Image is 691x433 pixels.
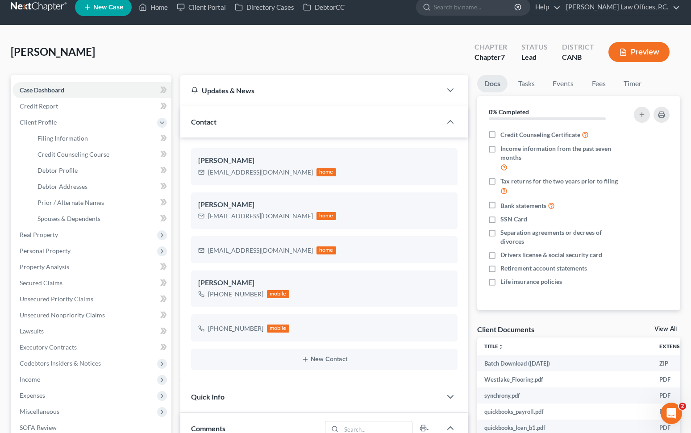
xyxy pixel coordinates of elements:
[500,250,602,259] span: Drivers license & social security card
[12,323,171,339] a: Lawsuits
[20,424,57,431] span: SOFA Review
[608,42,670,62] button: Preview
[584,75,613,92] a: Fees
[20,343,77,351] span: Executory Contracts
[208,246,313,255] div: [EMAIL_ADDRESS][DOMAIN_NAME]
[12,307,171,323] a: Unsecured Nonpriority Claims
[20,359,101,367] span: Codebtors Insiders & Notices
[37,134,88,142] span: Filing Information
[191,392,225,401] span: Quick Info
[30,211,171,227] a: Spouses & Dependents
[208,212,313,221] div: [EMAIL_ADDRESS][DOMAIN_NAME]
[500,130,580,139] span: Credit Counseling Certificate
[316,168,336,176] div: home
[500,177,618,186] span: Tax returns for the two years prior to filing
[12,82,171,98] a: Case Dashboard
[198,155,450,166] div: [PERSON_NAME]
[477,325,534,334] div: Client Documents
[477,387,652,404] td: synchrony.pdf
[30,195,171,211] a: Prior / Alternate Names
[30,146,171,162] a: Credit Counseling Course
[475,42,507,52] div: Chapter
[37,167,78,174] span: Debtor Profile
[521,42,548,52] div: Status
[484,343,504,350] a: Titleunfold_more
[316,246,336,254] div: home
[562,42,594,52] div: District
[20,118,57,126] span: Client Profile
[191,117,216,126] span: Contact
[20,263,69,271] span: Property Analysis
[30,130,171,146] a: Filing Information
[20,86,64,94] span: Case Dashboard
[20,231,58,238] span: Real Property
[477,404,652,420] td: quickbooks_payroll.pdf
[501,53,505,61] span: 7
[208,290,263,299] div: [PHONE_NUMBER]
[654,326,677,332] a: View All
[191,424,225,433] span: Comments
[500,144,622,162] span: Income information from the past seven months
[198,278,450,288] div: [PERSON_NAME]
[198,356,450,363] button: New Contact
[489,108,529,116] strong: 0% Completed
[93,4,123,11] span: New Case
[511,75,542,92] a: Tasks
[20,327,44,335] span: Lawsuits
[12,98,171,114] a: Credit Report
[500,215,527,224] span: SSN Card
[661,403,682,424] iframe: Intercom live chat
[20,391,45,399] span: Expenses
[545,75,581,92] a: Events
[562,52,594,62] div: CANB
[191,86,431,95] div: Updates & News
[267,325,289,333] div: mobile
[316,212,336,220] div: home
[498,344,504,350] i: unfold_more
[20,408,59,415] span: Miscellaneous
[37,150,109,158] span: Credit Counseling Course
[477,371,652,387] td: Westlake_Flooring.pdf
[30,162,171,179] a: Debtor Profile
[475,52,507,62] div: Chapter
[198,200,450,210] div: [PERSON_NAME]
[20,295,93,303] span: Unsecured Priority Claims
[37,215,100,222] span: Spouses & Dependents
[500,201,546,210] span: Bank statements
[208,324,263,333] div: [PHONE_NUMBER]
[477,355,652,371] td: Batch Download ([DATE])
[267,290,289,298] div: mobile
[37,183,87,190] span: Debtor Addresses
[12,291,171,307] a: Unsecured Priority Claims
[500,228,622,246] span: Separation agreements or decrees of divorces
[20,247,71,254] span: Personal Property
[12,259,171,275] a: Property Analysis
[20,279,62,287] span: Secured Claims
[12,339,171,355] a: Executory Contracts
[20,311,105,319] span: Unsecured Nonpriority Claims
[20,102,58,110] span: Credit Report
[11,45,95,58] span: [PERSON_NAME]
[30,179,171,195] a: Debtor Addresses
[521,52,548,62] div: Lead
[37,199,104,206] span: Prior / Alternate Names
[208,168,313,177] div: [EMAIL_ADDRESS][DOMAIN_NAME]
[12,275,171,291] a: Secured Claims
[500,277,562,286] span: Life insurance policies
[679,403,686,410] span: 2
[477,75,508,92] a: Docs
[616,75,649,92] a: Timer
[20,375,40,383] span: Income
[500,264,587,273] span: Retirement account statements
